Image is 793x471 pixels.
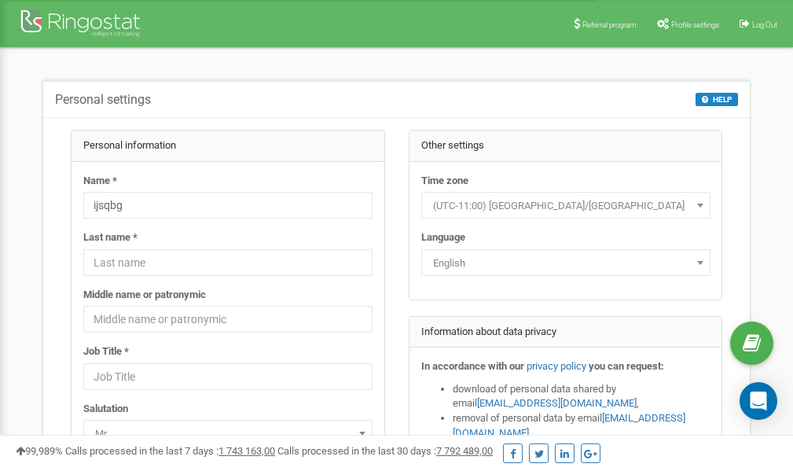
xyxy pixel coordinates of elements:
input: Job Title [83,363,373,390]
div: Information about data privacy [409,317,722,348]
input: Middle name or patronymic [83,306,373,333]
u: 7 792 489,00 [436,445,493,457]
span: (UTC-11:00) Pacific/Midway [421,192,710,219]
li: removal of personal data by email , [453,411,710,440]
button: HELP [696,93,738,106]
label: Middle name or patronymic [83,288,206,303]
label: Last name * [83,230,138,245]
strong: you can request: [589,360,664,372]
a: privacy policy [527,360,586,372]
div: Personal information [72,131,384,162]
div: Open Intercom Messenger [740,382,777,420]
h5: Personal settings [55,93,151,107]
label: Language [421,230,465,245]
label: Job Title * [83,344,129,359]
u: 1 743 163,00 [218,445,275,457]
label: Time zone [421,174,468,189]
div: Other settings [409,131,722,162]
span: Calls processed in the last 7 days : [65,445,275,457]
span: Referral program [582,20,637,29]
input: Last name [83,249,373,276]
span: English [421,249,710,276]
strong: In accordance with our [421,360,524,372]
span: (UTC-11:00) Pacific/Midway [427,195,705,217]
label: Salutation [83,402,128,417]
span: Mr. [89,423,367,445]
span: Profile settings [671,20,719,29]
span: Calls processed in the last 30 days : [277,445,493,457]
label: Name * [83,174,117,189]
span: Mr. [83,420,373,447]
input: Name [83,192,373,219]
li: download of personal data shared by email , [453,382,710,411]
span: 99,989% [16,445,63,457]
span: Log Out [752,20,777,29]
span: English [427,252,705,274]
a: [EMAIL_ADDRESS][DOMAIN_NAME] [477,397,637,409]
